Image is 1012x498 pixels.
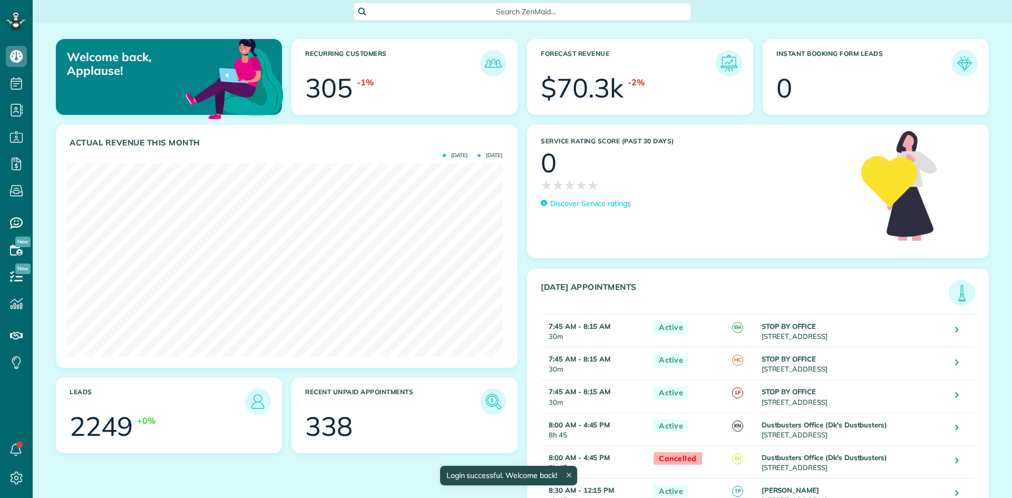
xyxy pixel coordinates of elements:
img: icon_forecast_revenue-8c13a41c7ed35a8dcfafea3cbb826a0462acb37728057bba2d056411b612bbbe.png [718,53,739,74]
span: SH [732,453,743,464]
img: dashboard_welcome-42a62b7d889689a78055ac9021e634bf52bae3f8056760290aed330b23ab8690.png [183,27,286,129]
span: [DATE] [443,153,468,158]
strong: Dustbusters Office (Dk's Dustbusters) [762,421,888,429]
strong: STOP BY OFFICE [762,387,816,396]
div: -1% [357,76,374,89]
strong: [PERSON_NAME] [762,486,820,494]
span: ★ [541,176,552,194]
strong: 8:00 AM - 4:45 PM [549,421,610,429]
td: 8h 45 [541,445,648,478]
img: icon_todays_appointments-901f7ab196bb0bea1936b74009e4eb5ffbc2d2711fa7634e0d609ed5ef32b18b.png [951,282,972,304]
td: 30m [541,347,648,380]
a: Discover Service ratings [541,198,631,209]
img: icon_recurring_customers-cf858462ba22bcd05b5a5880d41d6543d210077de5bb9ebc9590e49fd87d84ed.png [483,53,504,74]
div: 305 [305,75,353,101]
span: Active [654,321,688,334]
td: 8h 45 [541,413,648,445]
p: Discover Service ratings [550,198,631,209]
strong: 7:45 AM - 8:15 AM [549,387,610,396]
span: Active [654,485,688,498]
img: icon_form_leads-04211a6a04a5b2264e4ee56bc0799ec3eb69b7e499cbb523a139df1d13a81ae0.png [954,53,975,74]
span: ★ [564,176,576,194]
div: 338 [305,413,353,440]
div: $70.3k [541,75,624,101]
img: icon_leads-1bed01f49abd5b7fead27621c3d59655bb73ed531f8eeb49469d10e621d6b896.png [247,391,268,412]
div: Login successful. Welcome back! [440,466,577,485]
span: EM [732,322,743,333]
div: +0% [137,415,155,427]
strong: 8:30 AM - 12:15 PM [549,486,614,494]
strong: 7:45 AM - 8:15 AM [549,322,610,330]
strong: Dustbusters Office (Dk's Dustbusters) [762,453,888,462]
span: LF [732,387,743,398]
span: Cancelled [654,452,702,465]
span: TP [732,486,743,497]
span: [DATE] [478,153,502,158]
span: ★ [552,176,564,194]
span: New [15,263,31,274]
span: Active [654,419,688,433]
h3: Service Rating score (past 30 days) [541,138,851,145]
div: 0 [776,75,792,101]
strong: 7:45 AM - 8:15 AM [549,355,610,363]
h3: Recurring Customers [305,50,480,76]
h3: [DATE] Appointments [541,282,949,306]
h3: Recent unpaid appointments [305,388,480,415]
td: 30m [541,315,648,347]
span: Active [654,354,688,367]
h3: Leads [70,388,245,415]
span: New [15,237,31,247]
span: ★ [576,176,587,194]
h3: Instant Booking Form Leads [776,50,951,76]
div: 2249 [70,413,133,440]
td: [STREET_ADDRESS] [759,413,948,445]
span: ★ [587,176,599,194]
strong: STOP BY OFFICE [762,322,816,330]
strong: 8:00 AM - 4:45 PM [549,453,610,462]
div: -2% [628,76,645,89]
span: HC [732,355,743,366]
td: 30m [541,380,648,413]
p: Welcome back, Applause! [67,50,210,78]
h3: Forecast Revenue [541,50,716,76]
td: [STREET_ADDRESS] [759,347,948,380]
span: Active [654,386,688,399]
td: [STREET_ADDRESS] [759,315,948,347]
span: KN [732,421,743,432]
td: [STREET_ADDRESS] [759,380,948,413]
td: [STREET_ADDRESS] [759,445,948,478]
h3: Actual Revenue this month [70,138,507,148]
div: 0 [541,150,557,176]
img: icon_unpaid_appointments-47b8ce3997adf2238b356f14209ab4cced10bd1f174958f3ca8f1d0dd7fffeee.png [483,391,504,412]
strong: STOP BY OFFICE [762,355,816,363]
